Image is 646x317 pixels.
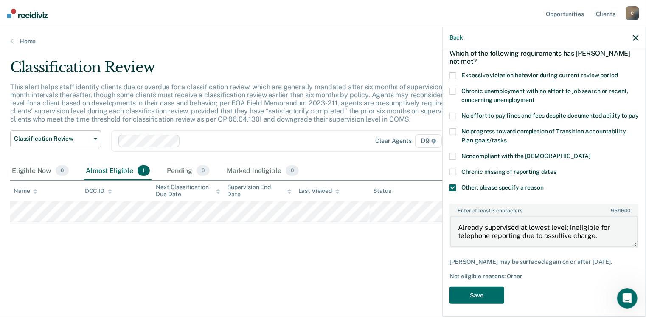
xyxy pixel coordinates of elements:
[56,165,69,176] span: 0
[461,88,629,103] span: Chronic unemployment with no effort to job search or recent, concerning unemployment
[611,208,630,214] span: / 1600
[225,162,301,181] div: Marked Ineligible
[449,258,639,266] div: [PERSON_NAME] may be surfaced again on or after [DATE].
[10,37,636,45] a: Home
[227,184,292,198] div: Supervision End Date
[450,216,638,247] textarea: Already supervised at lowest level; ineligible for telephone reporting due to assultive charge.
[165,162,211,181] div: Pending
[626,6,639,20] div: C
[461,72,618,79] span: Excessive violation behavior during current review period
[461,153,590,159] span: Noncompliant with the [DEMOGRAPHIC_DATA]
[373,187,391,195] div: Status
[611,208,618,214] span: 95
[449,42,639,72] div: Which of the following requirements has [PERSON_NAME] not met?
[10,162,70,181] div: Eligible Now
[138,165,150,176] span: 1
[617,288,638,309] iframe: Intercom live chat
[461,184,544,191] span: Other: please specify a reason
[376,137,412,144] div: Clear agents
[197,165,210,176] span: 0
[461,112,639,119] span: No effort to pay fines and fees despite documented ability to pay
[156,184,220,198] div: Next Classification Due Date
[461,168,556,175] span: Chronic missing of reporting dates
[449,287,504,304] button: Save
[10,59,495,83] div: Classification Review
[450,204,638,214] label: Enter at least 3 characters
[415,134,442,148] span: D9
[461,128,626,144] span: No progress toward completion of Transition Accountability Plan goals/tasks
[449,34,463,41] button: Back
[14,135,90,142] span: Classification Review
[286,165,299,176] span: 0
[10,83,492,124] p: This alert helps staff identify clients due or overdue for a classification review, which are gen...
[449,273,639,280] div: Not eligible reasons: Other
[298,187,340,195] div: Last Viewed
[85,187,112,195] div: DOC ID
[14,187,37,195] div: Name
[7,9,48,18] img: Recidiviz
[84,162,152,181] div: Almost Eligible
